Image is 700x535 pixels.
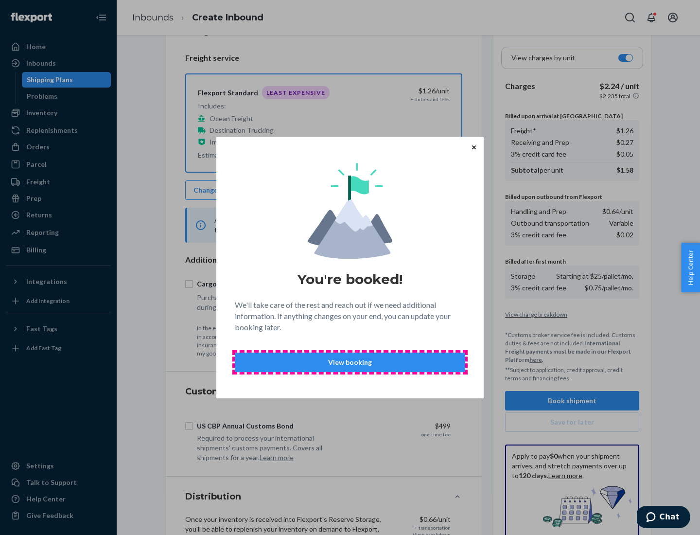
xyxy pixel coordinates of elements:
img: svg+xml,%3Csvg%20viewBox%3D%220%200%20174%20197%22%20fill%3D%22none%22%20xmlns%3D%22http%3A%2F%2F... [308,163,392,259]
p: We'll take care of the rest and reach out if we need additional information. If anything changes ... [235,300,465,333]
span: Chat [23,7,43,16]
button: View booking [235,353,465,372]
button: Close [469,142,479,152]
h1: You're booked! [297,270,402,288]
p: View booking [243,357,457,367]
